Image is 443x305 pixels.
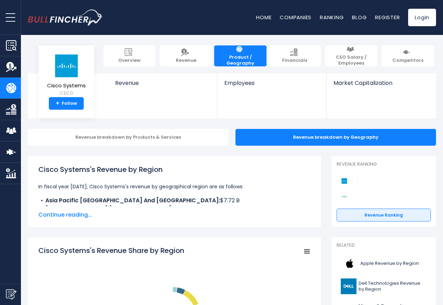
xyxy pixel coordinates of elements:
div: Revenue breakdown by Geography [235,129,436,146]
tspan: Cisco Systems's Revenue Share by Region [38,246,184,255]
span: Continue reading... [38,211,310,219]
img: Hewlett Packard Enterprise Company competitors logo [340,193,348,201]
div: Revenue breakdown by Products & Services [28,129,228,146]
img: bullfincher logo [28,9,103,26]
a: Financials [269,45,321,66]
a: Product / Geography [214,45,266,66]
a: Market Capitalization [326,73,435,98]
small: CSCO [47,90,86,96]
img: DELL logo [341,278,356,294]
strong: + [56,100,59,107]
span: Cisco Systems [47,83,86,89]
span: Employees [224,80,319,86]
span: Apple Revenue by Region [360,261,419,267]
a: Ranking [320,14,344,21]
span: Dell Technologies Revenue by Region [359,281,427,292]
p: Revenue Ranking [337,161,431,167]
a: Employees [217,73,326,98]
span: CEO Salary / Employees [329,55,374,66]
li: $7.72 B [38,196,310,205]
img: AAPL logo [341,256,358,271]
span: Overview [118,58,141,64]
p: In fiscal year [DATE], Cisco Systems's revenue by geographical region are as follows: [38,182,310,191]
a: Companies [280,14,311,21]
img: Cisco Systems competitors logo [340,177,348,185]
a: Dell Technologies Revenue by Region [337,277,431,296]
span: Revenue [176,58,196,64]
a: Revenue Ranking [337,209,431,222]
b: Asia Pacific [GEOGRAPHIC_DATA] And [GEOGRAPHIC_DATA]: [45,196,220,204]
span: Financials [282,58,307,64]
span: Product / Geography [218,55,263,66]
a: Cisco Systems CSCO [47,54,86,97]
a: Overview [103,45,156,66]
span: Market Capitalization [333,80,428,86]
a: Apple Revenue by Region [337,254,431,273]
a: Revenue [108,73,217,98]
a: Competitors [382,45,434,66]
b: [GEOGRAPHIC_DATA] [GEOGRAPHIC_DATA]: [45,205,173,213]
a: Go to homepage [28,9,103,26]
a: Register [375,14,400,21]
h1: Cisco Systems's Revenue by Region [38,164,310,175]
a: +Follow [49,97,84,110]
a: Revenue [160,45,212,66]
span: Revenue [115,80,210,86]
p: Related [337,242,431,248]
a: Home [256,14,271,21]
a: CEO Salary / Employees [325,45,377,66]
a: Login [408,9,436,26]
a: Blog [352,14,367,21]
li: $14.12 B [38,205,310,213]
span: Competitors [392,58,423,64]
